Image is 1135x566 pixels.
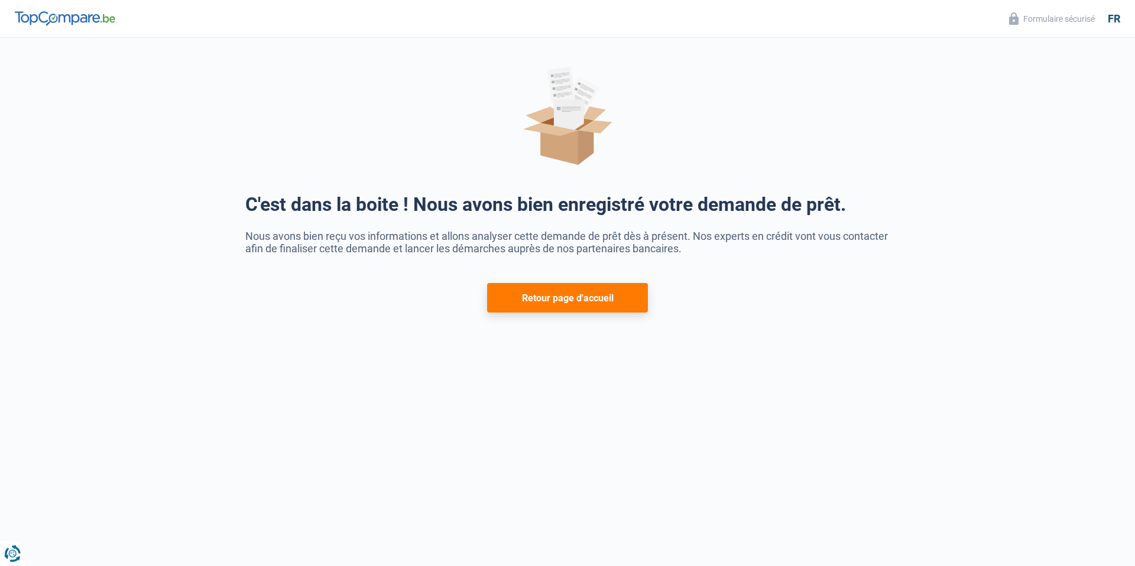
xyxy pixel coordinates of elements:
img: C'est dans la boite ! Nous avons bien enregistré votre demande de prêt. [523,66,612,165]
button: Formulaire sécurisé [1002,9,1102,28]
h1: C'est dans la boite ! Nous avons bien enregistré votre demande de prêt. [245,193,890,216]
div: fr [1108,12,1120,25]
img: TopCompare Logo [15,11,115,25]
p: Nous avons bien reçu vos informations et allons analyser cette demande de prêt dès à présent. Nos... [245,230,890,255]
button: Retour page d'accueil [487,283,648,313]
